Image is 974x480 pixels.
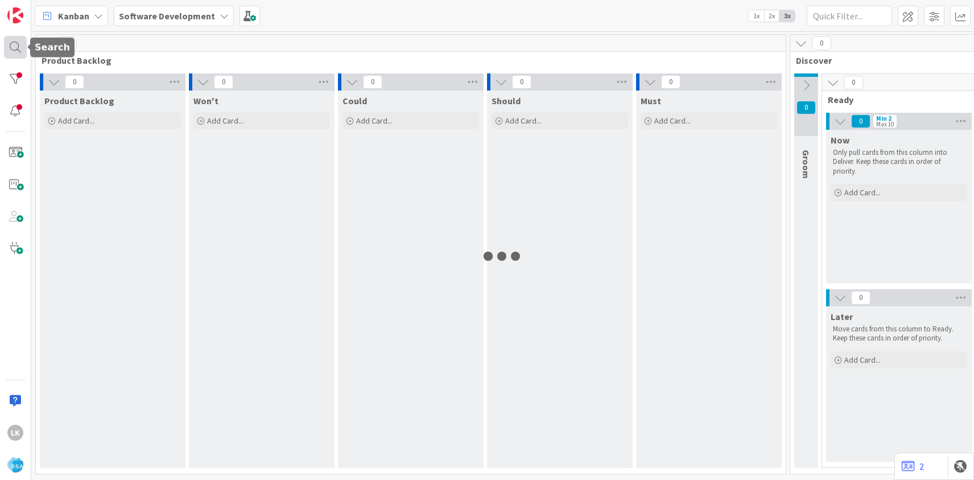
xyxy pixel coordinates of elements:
[833,148,965,176] p: Only pull cards from this column into Deliver. Keep these cards in order of priority.
[796,101,816,114] span: 0
[58,116,94,126] span: Add Card...
[779,10,795,22] span: 3x
[57,36,77,50] span: 0
[356,116,393,126] span: Add Card...
[831,311,853,322] span: Later
[876,116,892,121] div: Min 2
[833,325,965,343] p: Move cards from this column to Ready. Keep these cards in order of priority.
[214,75,233,89] span: 0
[902,460,924,473] a: 2
[796,55,966,66] span: Discover
[831,134,849,146] span: Now
[844,76,863,89] span: 0
[876,121,894,127] div: Max 10
[764,10,779,22] span: 2x
[7,425,23,441] div: Lk
[44,95,114,106] span: Product Backlog
[654,116,691,126] span: Add Card...
[492,95,521,106] span: Should
[641,95,661,106] span: Must
[844,187,881,198] span: Add Card...
[193,95,218,106] span: Won't
[58,9,89,23] span: Kanban
[207,116,243,126] span: Add Card...
[800,150,812,179] span: Groom
[851,291,870,305] span: 0
[749,10,764,22] span: 1x
[505,116,542,126] span: Add Card...
[7,7,23,23] img: Visit kanbanzone.com
[119,10,215,22] b: Software Development
[65,75,84,89] span: 0
[812,36,831,50] span: 0
[851,114,870,128] span: 0
[35,42,70,53] h5: Search
[42,55,771,66] span: Product Backlog
[363,75,382,89] span: 0
[7,457,23,473] img: avatar
[844,355,881,365] span: Add Card...
[342,95,367,106] span: Could
[512,75,531,89] span: 0
[661,75,680,89] span: 0
[828,94,961,105] span: Ready
[807,6,892,26] input: Quick Filter...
